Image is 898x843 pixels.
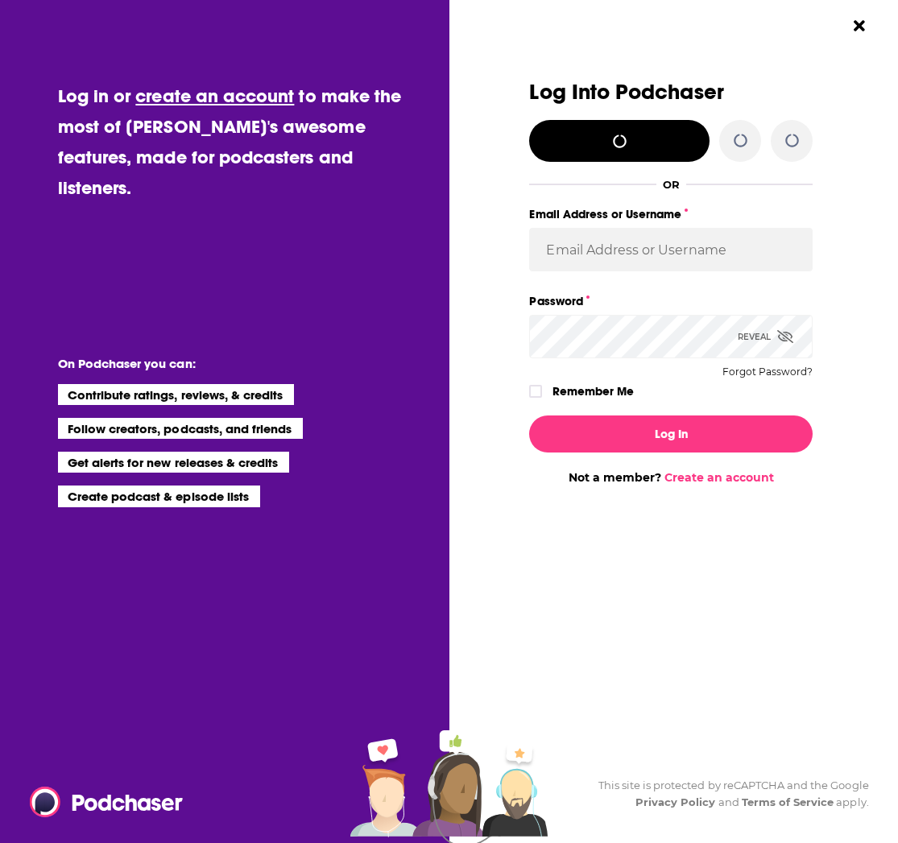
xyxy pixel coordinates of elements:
[30,787,184,817] img: Podchaser - Follow, Share and Rate Podcasts
[742,795,834,808] a: Terms of Service
[529,204,813,225] label: Email Address or Username
[722,366,813,378] button: Forgot Password?
[552,381,634,402] label: Remember Me
[58,384,295,405] li: Contribute ratings, reviews, & credits
[58,452,289,473] li: Get alerts for new releases & credits
[664,470,774,485] a: Create an account
[58,418,304,439] li: Follow creators, podcasts, and friends
[58,356,380,371] li: On Podchaser you can:
[135,85,294,107] a: create an account
[529,415,813,452] button: Log In
[529,228,813,271] input: Email Address or Username
[30,787,172,817] a: Podchaser - Follow, Share and Rate Podcasts
[738,315,793,358] div: Reveal
[529,291,813,312] label: Password
[635,795,716,808] a: Privacy Policy
[663,178,680,191] div: OR
[58,486,260,506] li: Create podcast & episode lists
[529,81,813,104] h3: Log Into Podchaser
[844,10,875,41] button: Close Button
[529,470,813,485] div: Not a member?
[586,777,869,811] div: This site is protected by reCAPTCHA and the Google and apply.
